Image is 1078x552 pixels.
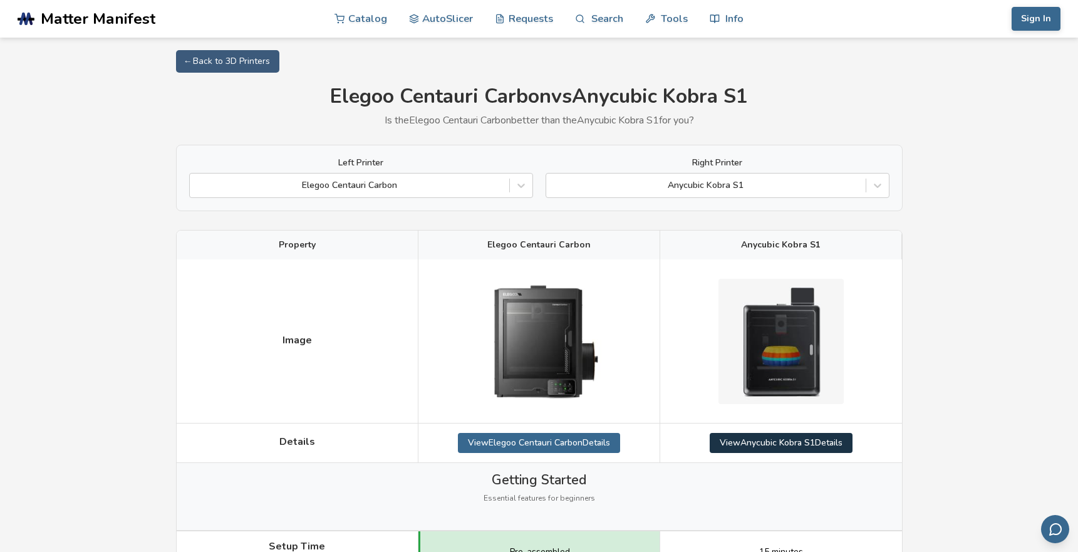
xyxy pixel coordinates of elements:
span: Matter Manifest [41,10,155,28]
p: Is the Elegoo Centauri Carbon better than the Anycubic Kobra S1 for you? [176,115,903,126]
span: Image [282,335,312,346]
label: Left Printer [189,158,533,168]
span: Details [279,436,315,447]
button: Sign In [1012,7,1060,31]
span: Setup Time [269,541,325,552]
span: Elegoo Centauri Carbon [487,240,591,250]
img: Elegoo Centauri Carbon [476,269,601,413]
input: Elegoo Centauri Carbon [196,180,199,190]
span: Anycubic Kobra S1 [741,240,821,250]
label: Right Printer [546,158,889,168]
span: Essential features for beginners [484,494,595,503]
a: ← Back to 3D Printers [176,50,279,73]
button: Send feedback via email [1041,515,1069,543]
a: ViewElegoo Centauri CarbonDetails [458,433,620,453]
img: Anycubic Kobra S1 [718,279,844,404]
h1: Elegoo Centauri Carbon vs Anycubic Kobra S1 [176,85,903,108]
span: Property [279,240,316,250]
input: Anycubic Kobra S1 [552,180,555,190]
span: Getting Started [492,472,586,487]
a: ViewAnycubic Kobra S1Details [710,433,853,453]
